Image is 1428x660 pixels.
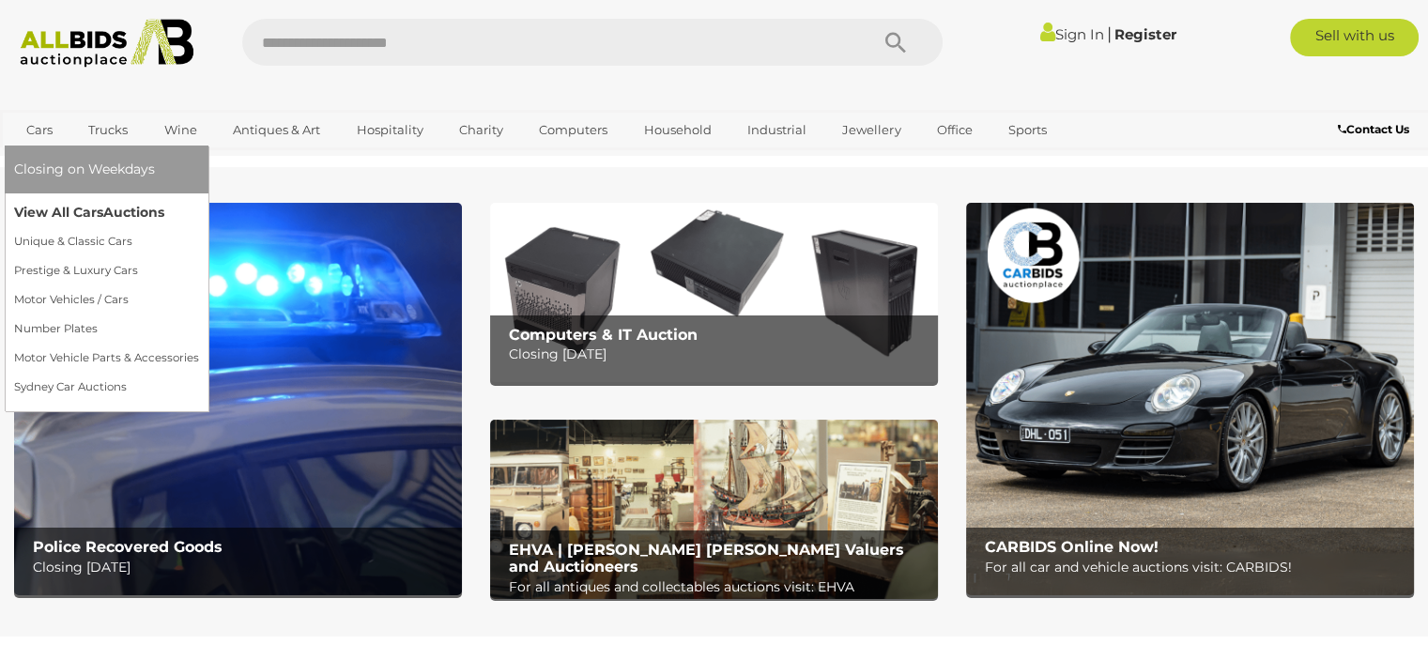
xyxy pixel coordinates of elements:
[1290,19,1419,56] a: Sell with us
[490,203,938,382] img: Computers & IT Auction
[509,326,698,344] b: Computers & IT Auction
[996,115,1059,146] a: Sports
[76,115,140,146] a: Trucks
[1338,122,1409,136] b: Contact Us
[33,538,223,556] b: Police Recovered Goods
[1113,25,1175,43] a: Register
[152,115,209,146] a: Wine
[14,203,462,595] img: Police Recovered Goods
[1338,119,1414,140] a: Contact Us
[966,203,1414,595] img: CARBIDS Online Now!
[985,556,1405,579] p: For all car and vehicle auctions visit: CARBIDS!
[925,115,985,146] a: Office
[221,115,332,146] a: Antiques & Art
[966,203,1414,595] a: CARBIDS Online Now! CARBIDS Online Now! For all car and vehicle auctions visit: CARBIDS!
[490,420,938,599] a: EHVA | Evans Hastings Valuers and Auctioneers EHVA | [PERSON_NAME] [PERSON_NAME] Valuers and Auct...
[1039,25,1103,43] a: Sign In
[10,19,204,68] img: Allbids.com.au
[527,115,620,146] a: Computers
[33,556,453,579] p: Closing [DATE]
[509,343,929,366] p: Closing [DATE]
[1106,23,1111,44] span: |
[490,420,938,599] img: EHVA | Evans Hastings Valuers and Auctioneers
[509,576,929,599] p: For all antiques and collectables auctions visit: EHVA
[849,19,943,66] button: Search
[14,203,462,595] a: Police Recovered Goods Police Recovered Goods Closing [DATE]
[490,203,938,382] a: Computers & IT Auction Computers & IT Auction Closing [DATE]
[632,115,724,146] a: Household
[735,115,819,146] a: Industrial
[447,115,515,146] a: Charity
[985,538,1159,556] b: CARBIDS Online Now!
[509,541,904,576] b: EHVA | [PERSON_NAME] [PERSON_NAME] Valuers and Auctioneers
[14,115,65,146] a: Cars
[830,115,913,146] a: Jewellery
[345,115,436,146] a: Hospitality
